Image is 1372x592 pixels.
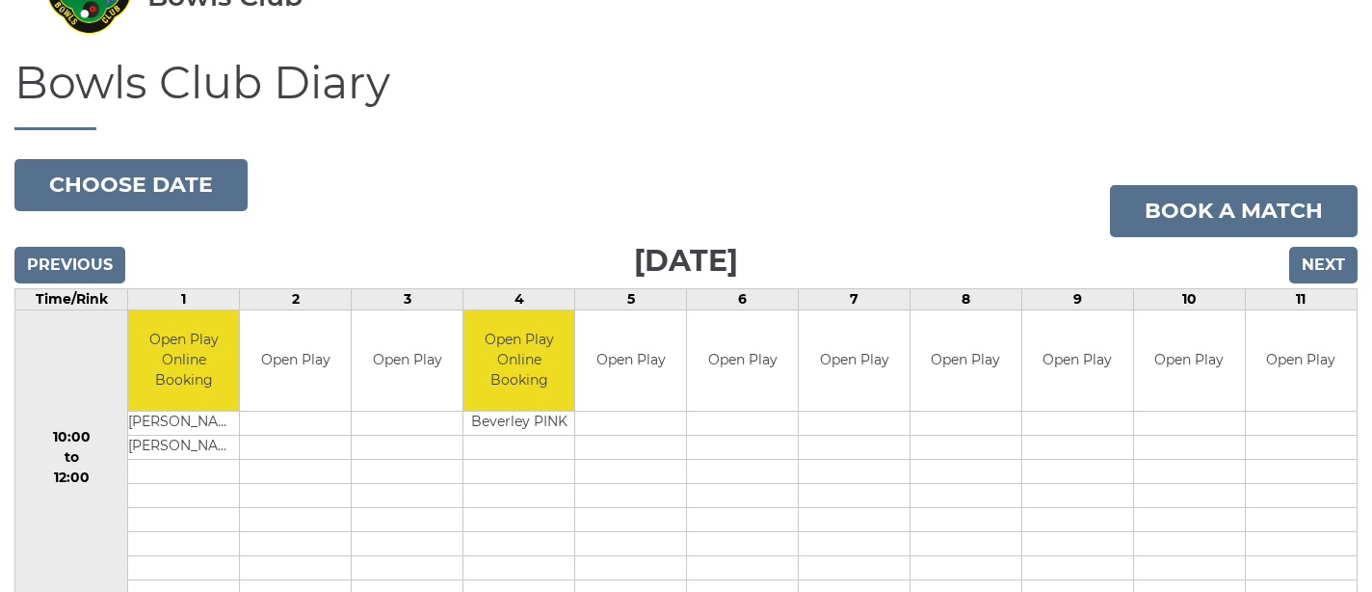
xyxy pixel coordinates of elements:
td: 1 [128,288,240,309]
td: 4 [463,288,575,309]
td: [PERSON_NAME] [128,436,239,460]
td: [PERSON_NAME] [128,412,239,436]
td: Open Play [575,310,686,412]
td: Open Play [687,310,798,412]
h1: Bowls Club Diary [14,59,1358,130]
td: 5 [575,288,687,309]
td: Open Play [910,310,1021,412]
td: 10 [1133,288,1245,309]
td: Beverley PINK [463,412,574,436]
input: Next [1289,247,1358,283]
td: Open Play [1246,310,1357,412]
td: Open Play [352,310,462,412]
td: Open Play Online Booking [463,310,574,412]
td: Open Play Online Booking [128,310,239,412]
button: Choose date [14,159,248,211]
td: 6 [687,288,799,309]
td: Open Play [1022,310,1133,412]
td: Time/Rink [15,288,128,309]
td: 8 [910,288,1022,309]
input: Previous [14,247,125,283]
td: Open Play [240,310,351,412]
td: 7 [799,288,910,309]
td: 2 [240,288,352,309]
td: 11 [1245,288,1357,309]
td: 9 [1021,288,1133,309]
td: Open Play [1134,310,1245,412]
td: 3 [352,288,463,309]
a: Book a match [1110,185,1358,237]
td: Open Play [799,310,910,412]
